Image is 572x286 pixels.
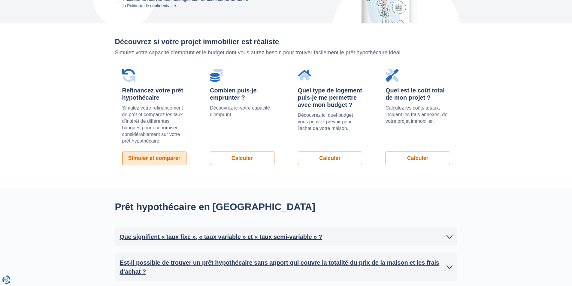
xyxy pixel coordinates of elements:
[298,87,362,108] font: Quel type de logement puis-je me permettre avec mon budget ?
[210,152,274,165] a: Calculer
[386,69,399,82] img: Quel est le coût total de mon projet ?
[386,87,445,101] font: Quel est le coût total de mon projet ?
[232,155,253,161] font: Calculer
[115,38,279,46] font: Découvrez si votre projet immobilier est réaliste
[386,152,450,165] a: Calculer
[115,50,402,56] font: Simulez votre capacité d'emprunt et le budget dont vous aurez besoin pour trouver facilement le p...
[298,152,362,165] a: Calculer
[407,155,428,161] font: Calculer
[210,69,223,82] img: Combien puis-je emprunter ?
[298,113,353,131] font: Découvrez ici quel budget vous pouvez prévoir pour l'achat de votre maison.
[210,87,257,101] font: Combien puis-je emprunter ?
[120,258,452,276] a: Est-il possible de trouver un prêt hypothécaire sans apport qui couvre la totalité du prix de la ...
[210,105,270,117] font: Découvrez ici votre capacité d'emprunt.
[122,152,187,165] a: Simuler et comparer
[115,201,315,212] font: Prêt hypothécaire en [GEOGRAPHIC_DATA]
[122,105,183,143] font: Simulez votre refinancement de prêt et comparez les taux d’intérêt de différentes banques pour éc...
[122,69,135,82] img: Refinancez votre prêt hypothécaire
[298,69,311,82] img: Quel type de logement puis-je me permettre avec mon budget ?
[120,232,452,241] a: Que signifient « taux fixe », « taux variable » et « taux semi-variable » ?
[386,105,447,124] font: Calculez les coûts totaux, incluant les frais annexes, de votre projet immobilier.
[128,155,180,161] font: Simuler et comparer
[122,87,183,101] font: Refinancez votre prêt hypothécaire
[319,155,340,161] font: Calculer
[120,259,440,275] font: Est-il possible de trouver un prêt hypothécaire sans apport qui couvre la totalité du prix de la ...
[120,233,322,240] font: Que signifient « taux fixe », « taux variable » et « taux semi-variable » ?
